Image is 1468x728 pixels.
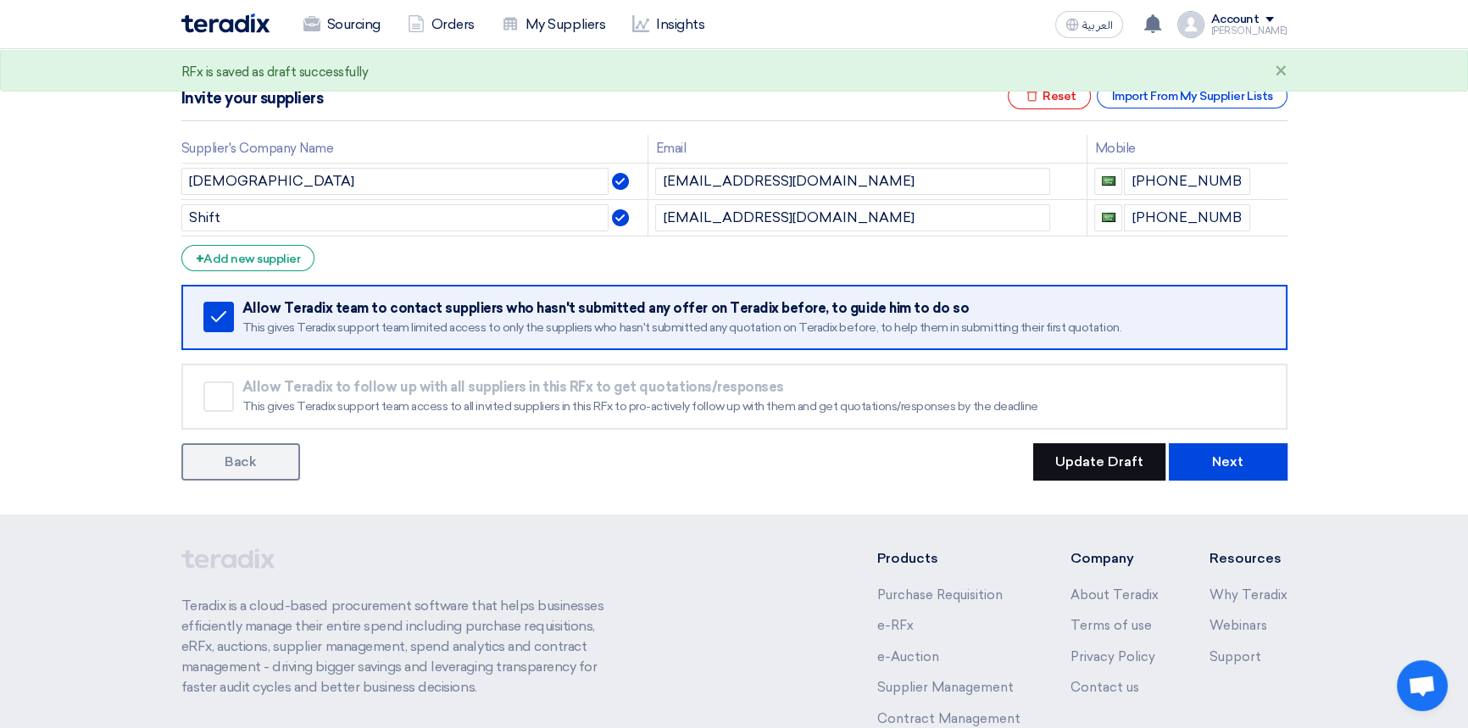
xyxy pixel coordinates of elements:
[1070,618,1152,633] a: Terms of use
[876,548,1020,569] li: Products
[1177,11,1204,38] img: profile_test.png
[876,649,938,664] a: e-Auction
[1082,19,1113,31] span: العربية
[181,90,324,107] h5: Invite your suppliers
[655,204,1050,231] input: Email
[181,245,315,271] div: Add new supplier
[876,711,1020,726] a: Contract Management
[1008,83,1091,109] div: Reset
[876,587,1002,603] a: Purchase Requisition
[1397,660,1448,711] a: Open chat
[1070,680,1139,695] a: Contact us
[1169,443,1287,481] button: Next
[655,168,1050,195] input: Email
[1209,548,1287,569] li: Resources
[648,135,1087,163] th: Email
[181,168,609,195] input: Supplier Name
[1209,649,1261,664] a: Support
[1070,587,1159,603] a: About Teradix
[1097,83,1287,108] div: Import From My Supplier Lists
[1033,443,1165,481] button: Update Draft
[242,300,1264,317] div: Allow Teradix team to contact suppliers who hasn't submitted any offer on Teradix before, to guid...
[1055,11,1123,38] button: العربية
[1275,62,1287,82] div: ×
[1124,168,1250,195] input: Enter phone number
[181,135,648,163] th: Supplier's Company Name
[181,63,369,82] div: RFx is saved as draft successfully
[1087,135,1257,163] th: Mobile
[181,596,624,697] p: Teradix is a cloud-based procurement software that helps businesses efficiently manage their enti...
[181,443,300,481] a: Back
[612,173,629,190] img: Verified Account
[876,618,913,633] a: e-RFx
[1070,548,1159,569] li: Company
[242,379,1264,396] div: Allow Teradix to follow up with all suppliers in this RFx to get quotations/responses
[1209,618,1267,633] a: Webinars
[619,6,718,43] a: Insights
[1124,204,1250,231] input: Enter phone number
[290,6,394,43] a: Sourcing
[394,6,488,43] a: Orders
[1211,13,1259,27] div: Account
[488,6,619,43] a: My Suppliers
[1211,26,1287,36] div: [PERSON_NAME]
[181,204,609,231] input: Supplier Name
[196,251,204,267] span: +
[181,14,270,33] img: Teradix logo
[242,399,1264,414] div: This gives Teradix support team access to all invited suppliers in this RFx to pro-actively follo...
[876,680,1013,695] a: Supplier Management
[1209,587,1287,603] a: Why Teradix
[1070,649,1155,664] a: Privacy Policy
[242,320,1264,336] div: This gives Teradix support team limited access to only the suppliers who hasn't submitted any quo...
[612,209,629,226] img: Verified Account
